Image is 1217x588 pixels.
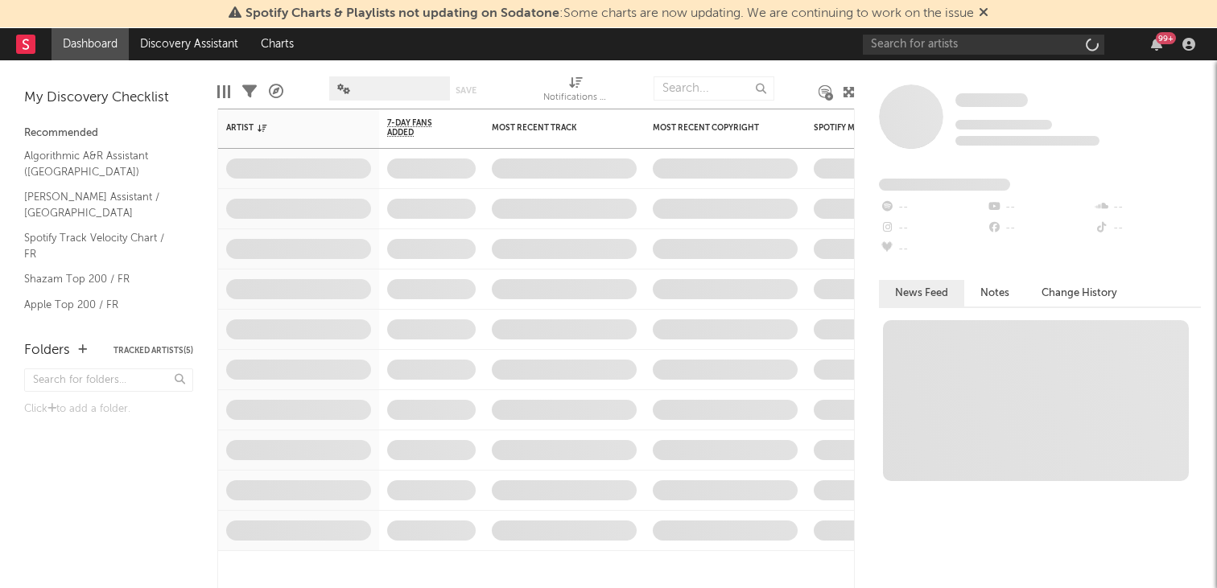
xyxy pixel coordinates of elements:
input: Search... [654,76,774,101]
span: : Some charts are now updating. We are continuing to work on the issue [245,7,974,20]
span: Spotify Charts & Playlists not updating on Sodatone [245,7,559,20]
a: [PERSON_NAME] Assistant / [GEOGRAPHIC_DATA] [24,188,177,221]
div: 99 + [1156,32,1176,44]
div: -- [1094,218,1201,239]
span: Some Artist [955,93,1028,107]
button: Notes [964,280,1025,306]
div: Notifications (Artist) [543,68,608,115]
a: Some Artist [955,93,1028,109]
div: -- [879,197,986,218]
button: News Feed [879,280,964,306]
a: Apple Top 200 / FR [24,296,177,314]
a: Shazam Top 200 / FR [24,270,177,288]
span: Dismiss [979,7,988,20]
div: Spotify Monthly Listeners [814,123,934,133]
span: 7-Day Fans Added [387,118,452,138]
div: Most Recent Copyright [653,123,774,133]
div: -- [986,197,1093,218]
span: Fans Added by Platform [879,179,1010,191]
div: Filters [242,68,257,115]
a: Spotify Track Velocity Chart / FR [24,229,177,262]
a: Charts [250,28,305,60]
div: A&R Pipeline [269,68,283,115]
button: Change History [1025,280,1133,306]
div: My Discovery Checklist [24,88,193,108]
div: Recommended [24,124,193,143]
a: Discovery Assistant [129,28,250,60]
input: Search for artists [863,35,1104,55]
span: Tracking Since: [DATE] [955,120,1052,130]
button: Save [456,86,476,95]
button: Tracked Artists(5) [113,347,193,355]
input: Search for folders... [24,368,193,392]
div: -- [879,218,986,239]
div: Folders [24,341,70,360]
a: Dashboard [52,28,129,60]
div: -- [1094,197,1201,218]
div: Artist [226,123,347,133]
div: Click to add a folder. [24,400,193,419]
div: -- [879,239,986,260]
span: 0 fans last week [955,136,1099,146]
a: Algorithmic A&R Assistant ([GEOGRAPHIC_DATA]) [24,147,177,180]
div: Edit Columns [217,68,230,115]
div: Notifications (Artist) [543,88,608,108]
button: 99+ [1151,38,1162,51]
div: -- [986,218,1093,239]
div: Most Recent Track [492,123,613,133]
